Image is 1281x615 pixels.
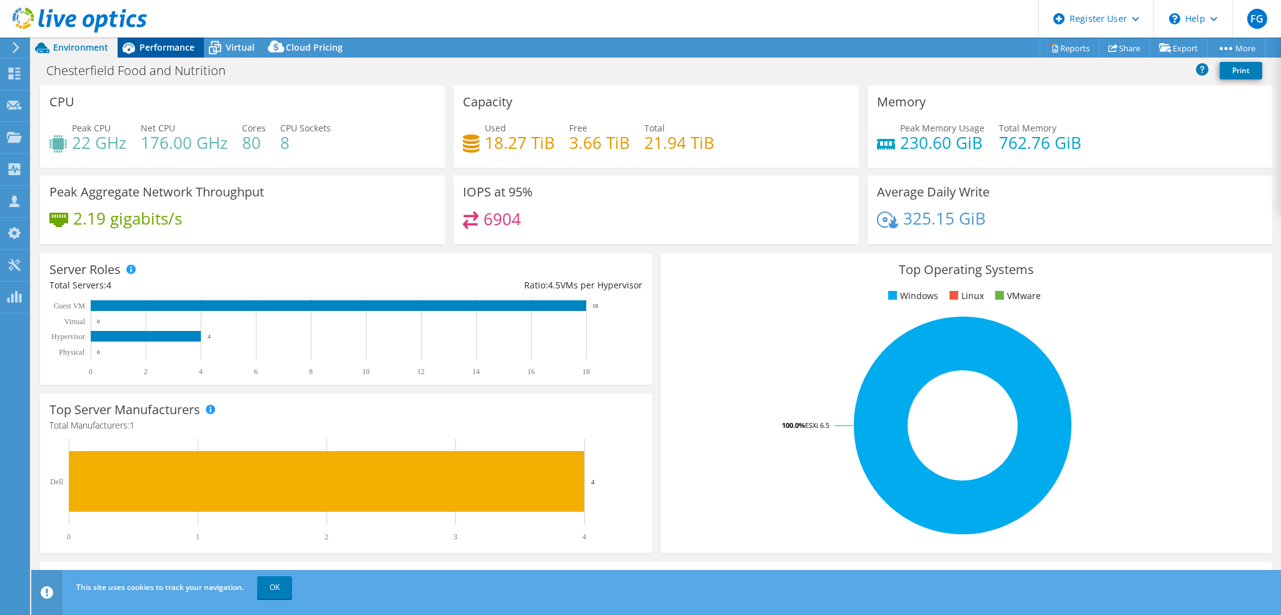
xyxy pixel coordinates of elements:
[877,95,926,109] h3: Memory
[67,532,71,541] text: 0
[226,41,255,53] span: Virtual
[199,367,203,376] text: 4
[1099,38,1150,58] a: Share
[463,95,512,109] h3: Capacity
[417,367,425,376] text: 12
[527,367,535,376] text: 16
[106,279,111,291] span: 4
[242,136,266,150] h4: 80
[877,185,990,199] h3: Average Daily Write
[644,136,714,150] h4: 21.94 TiB
[54,302,85,310] text: Guest VM
[41,64,245,78] h1: Chesterfield Food and Nutrition
[582,367,590,376] text: 18
[280,136,331,150] h4: 8
[139,41,195,53] span: Performance
[49,403,200,417] h3: Top Server Manufacturers
[644,122,665,134] span: Total
[900,136,985,150] h4: 230.60 GiB
[346,278,642,292] div: Ratio: VMs per Hypervisor
[325,532,328,541] text: 2
[992,289,1041,303] li: VMware
[141,136,228,150] h4: 176.00 GHz
[485,122,506,134] span: Used
[286,41,343,53] span: Cloud Pricing
[51,332,85,341] text: Hypervisor
[569,122,587,134] span: Free
[592,303,599,309] text: 18
[1169,13,1180,24] svg: \n
[1040,38,1100,58] a: Reports
[50,477,63,486] text: Dell
[362,367,370,376] text: 10
[141,122,175,134] span: Net CPU
[782,420,805,430] tspan: 100.0%
[591,478,595,485] text: 4
[53,41,108,53] span: Environment
[196,532,200,541] text: 1
[946,289,984,303] li: Linux
[129,419,134,431] span: 1
[900,122,985,134] span: Peak Memory Usage
[208,333,211,340] text: 4
[1247,9,1267,29] span: FG
[582,532,586,541] text: 4
[49,419,642,432] h4: Total Manufacturers:
[309,367,313,376] text: 8
[548,279,560,291] span: 4.5
[453,532,457,541] text: 3
[254,367,258,376] text: 6
[805,420,829,430] tspan: ESXi 6.5
[97,318,100,325] text: 0
[885,289,938,303] li: Windows
[76,582,244,592] span: This site uses cookies to track your navigation.
[72,122,111,134] span: Peak CPU
[64,317,86,326] text: Virtual
[49,278,346,292] div: Total Servers:
[89,367,93,376] text: 0
[1220,62,1262,79] a: Print
[903,211,986,225] h4: 325.15 GiB
[484,212,521,226] h4: 6904
[59,348,84,357] text: Physical
[242,122,266,134] span: Cores
[569,136,630,150] h4: 3.66 TiB
[999,122,1056,134] span: Total Memory
[97,349,100,355] text: 0
[72,136,126,150] h4: 22 GHz
[49,95,74,109] h3: CPU
[280,122,331,134] span: CPU Sockets
[1150,38,1208,58] a: Export
[257,576,292,599] a: OK
[670,263,1263,277] h3: Top Operating Systems
[472,367,480,376] text: 14
[485,136,555,150] h4: 18.27 TiB
[49,263,121,277] h3: Server Roles
[1207,38,1265,58] a: More
[73,211,182,225] h4: 2.19 gigabits/s
[463,185,533,199] h3: IOPS at 95%
[49,185,264,199] h3: Peak Aggregate Network Throughput
[144,367,148,376] text: 2
[999,136,1081,150] h4: 762.76 GiB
